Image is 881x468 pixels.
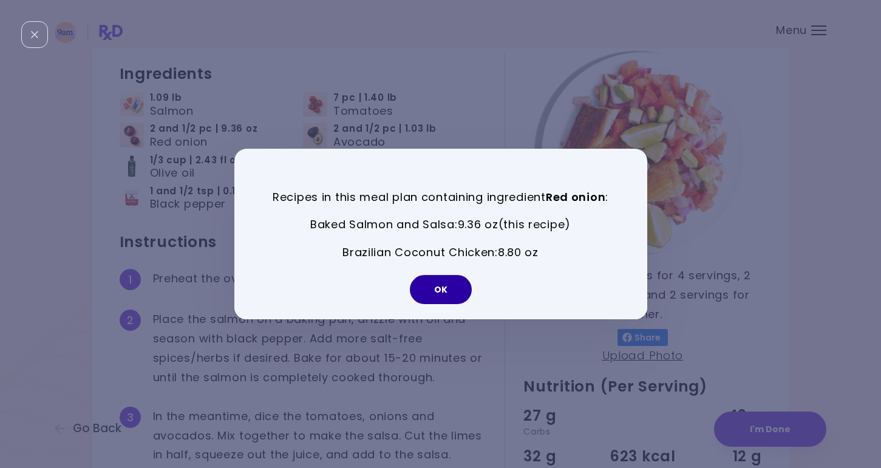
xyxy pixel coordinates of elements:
p: Baked Salmon and Salsa : 9.36 oz (this recipe) [265,215,617,234]
p: Recipes in this meal plan containing ingredient : [265,188,617,207]
button: OK [410,275,472,304]
p: Brazilian Coconut Chicken : 8.80 oz [265,243,617,262]
strong: Red onion [546,189,605,205]
div: Close [21,21,48,48]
